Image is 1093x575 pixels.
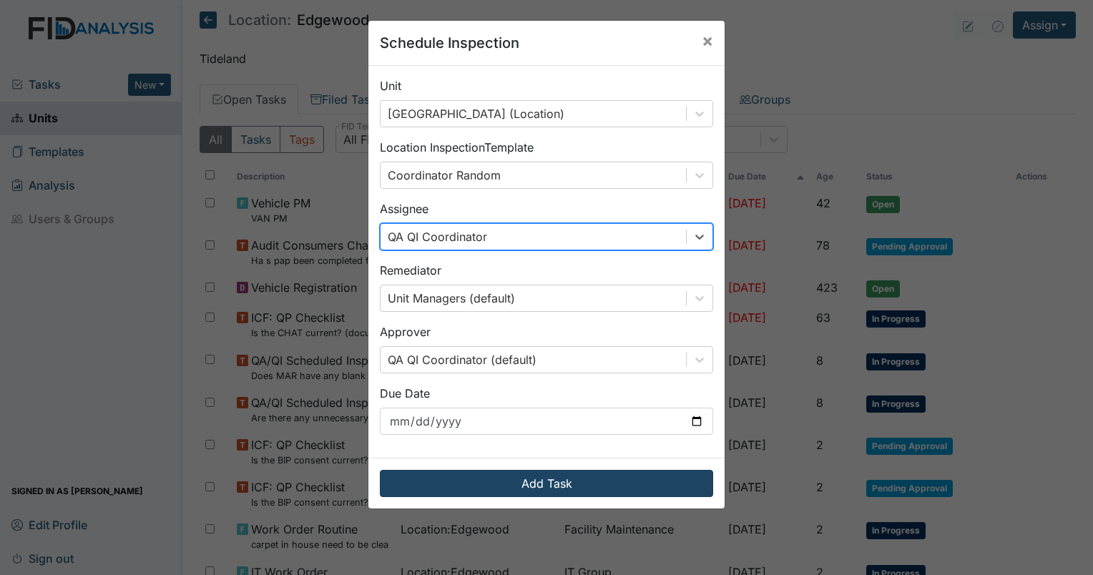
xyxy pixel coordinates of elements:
label: Unit [380,77,401,94]
div: QA QI Coordinator [388,228,487,245]
h5: Schedule Inspection [380,32,519,54]
div: [GEOGRAPHIC_DATA] (Location) [388,105,564,122]
button: Close [690,21,725,61]
label: Location Inspection Template [380,139,534,156]
label: Due Date [380,385,430,402]
div: Coordinator Random [388,167,501,184]
label: Remediator [380,262,441,279]
div: QA QI Coordinator (default) [388,351,536,368]
label: Approver [380,323,431,340]
label: Assignee [380,200,428,217]
button: Add Task [380,470,713,497]
span: × [702,30,713,51]
div: Unit Managers (default) [388,290,515,307]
